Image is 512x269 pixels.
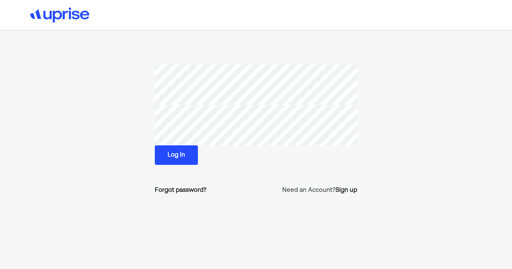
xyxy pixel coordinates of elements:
p: Need an Account? [282,186,357,195]
button: Log in [155,145,198,165]
a: Forgot password? [155,186,207,195]
a: Sign up [335,186,357,195]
